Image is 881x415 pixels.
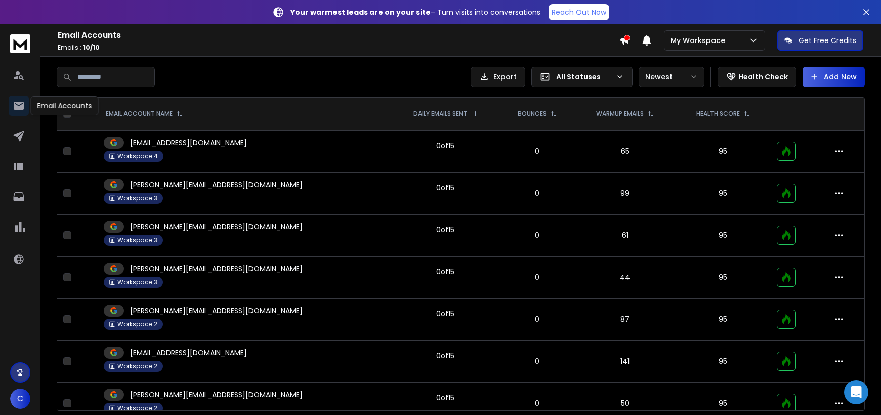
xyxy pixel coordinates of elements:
p: Workspace 3 [117,236,157,244]
p: 0 [506,272,569,282]
p: 0 [506,398,569,408]
button: Health Check [718,67,796,87]
div: 0 of 15 [436,141,454,151]
td: 95 [676,257,771,299]
td: 95 [676,173,771,215]
img: logo [10,34,30,53]
div: 0 of 15 [436,225,454,235]
td: 44 [575,257,676,299]
h1: Email Accounts [58,29,619,41]
span: 10 / 10 [83,43,100,52]
td: 87 [575,299,676,341]
p: Workspace 2 [117,320,157,328]
button: Newest [639,67,704,87]
div: Open Intercom Messenger [844,380,868,404]
p: Workspace 4 [117,152,158,160]
td: 95 [676,131,771,173]
button: Export [471,67,525,87]
a: Reach Out Now [549,4,609,20]
div: EMAIL ACCOUNT NAME [106,110,183,118]
div: 0 of 15 [436,267,454,277]
td: 95 [676,341,771,383]
p: Workspace 2 [117,404,157,412]
div: 0 of 15 [436,309,454,319]
p: Health Check [738,72,788,82]
p: [PERSON_NAME][EMAIL_ADDRESS][DOMAIN_NAME] [130,264,303,274]
p: DAILY EMAILS SENT [413,110,467,118]
td: 95 [676,299,771,341]
td: 99 [575,173,676,215]
p: 0 [506,314,569,324]
td: 141 [575,341,676,383]
p: [PERSON_NAME][EMAIL_ADDRESS][DOMAIN_NAME] [130,222,303,232]
p: Workspace 3 [117,278,157,286]
p: 0 [506,356,569,366]
td: 65 [575,131,676,173]
p: My Workspace [670,35,729,46]
div: 0 of 15 [436,351,454,361]
p: BOUNCES [518,110,547,118]
button: Get Free Credits [777,30,863,51]
p: [EMAIL_ADDRESS][DOMAIN_NAME] [130,138,247,148]
p: 0 [506,230,569,240]
button: C [10,389,30,409]
p: Workspace 3 [117,194,157,202]
p: All Statuses [556,72,612,82]
p: [PERSON_NAME][EMAIL_ADDRESS][DOMAIN_NAME] [130,390,303,400]
td: 95 [676,215,771,257]
p: Get Free Credits [799,35,856,46]
p: Reach Out Now [552,7,606,17]
p: 0 [506,188,569,198]
div: 0 of 15 [436,183,454,193]
p: [EMAIL_ADDRESS][DOMAIN_NAME] [130,348,247,358]
p: HEALTH SCORE [696,110,740,118]
button: Add New [803,67,865,87]
strong: Your warmest leads are on your site [290,7,431,17]
p: Emails : [58,44,619,52]
p: WARMUP EMAILS [596,110,644,118]
p: Workspace 2 [117,362,157,370]
div: 0 of 15 [436,393,454,403]
div: Email Accounts [31,96,99,115]
p: [PERSON_NAME][EMAIL_ADDRESS][DOMAIN_NAME] [130,306,303,316]
p: 0 [506,146,569,156]
td: 61 [575,215,676,257]
p: – Turn visits into conversations [290,7,540,17]
p: [PERSON_NAME][EMAIL_ADDRESS][DOMAIN_NAME] [130,180,303,190]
